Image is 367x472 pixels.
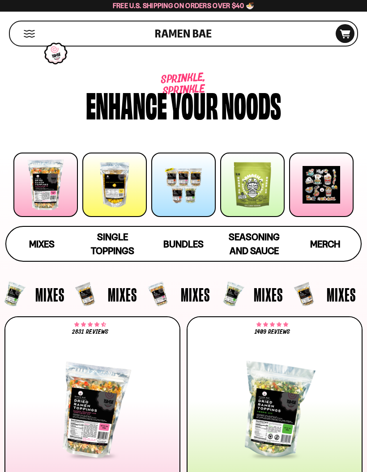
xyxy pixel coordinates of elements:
span: 2831 reviews [72,329,108,335]
span: Single Toppings [91,231,134,256]
a: Seasoning and Sauce [219,227,290,261]
span: Mixes [327,285,356,304]
span: Merch [310,238,340,250]
a: Bundles [148,227,219,261]
span: Mixes [29,238,55,250]
span: 1409 reviews [255,329,290,335]
a: Mixes [6,227,77,261]
span: Mixes [35,285,64,304]
div: your [171,89,218,120]
span: 4.76 stars [256,323,288,327]
span: Mixes [181,285,210,304]
span: Seasoning and Sauce [229,231,280,256]
a: Merch [290,227,361,261]
div: Enhance [86,89,167,120]
span: Free U.S. Shipping on Orders over $40 🍜 [113,1,255,10]
span: Mixes [108,285,137,304]
button: Mobile Menu Trigger [23,30,35,38]
div: noods [222,89,281,120]
span: 4.68 stars [74,323,106,327]
a: Single Toppings [77,227,148,261]
span: Mixes [254,285,283,304]
span: Bundles [163,238,204,250]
